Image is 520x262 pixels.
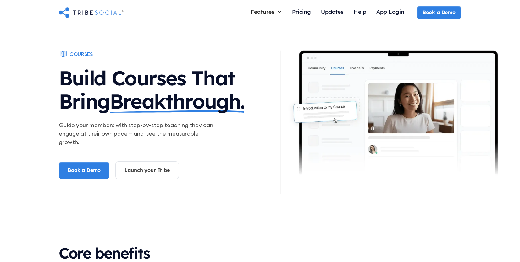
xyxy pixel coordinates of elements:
span: Breakthrough. [110,90,245,113]
div: Courses [69,51,93,57]
div: Pricing [292,8,311,15]
div: Updates [321,8,344,15]
a: Pricing [287,6,316,19]
div: App Login [376,8,404,15]
div: Features [251,8,274,15]
h1: Build Courses That Bring [59,60,280,116]
a: Book a Demo [59,162,109,179]
a: Book a Demo [417,6,461,19]
a: App Login [371,6,409,19]
a: Help [349,6,371,19]
a: Launch your Tribe [115,161,179,179]
p: Guide your members with step-by-step teaching they can engage at their own pace — and see the mea... [59,121,220,146]
div: Features [246,6,287,18]
h2: Core benefits [59,244,461,262]
a: home [59,6,124,19]
a: Updates [316,6,349,19]
div: Help [354,8,366,15]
